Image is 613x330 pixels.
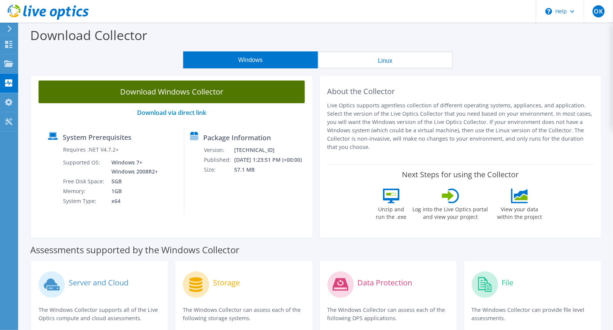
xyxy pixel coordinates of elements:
label: Requires .NET V4.7.2+ [63,146,119,153]
span: OK [593,5,605,17]
label: Log into the Live Optics portal and view your project [412,203,489,221]
button: Linux [318,51,453,68]
label: Download Collector [30,26,147,44]
td: Version: [204,145,234,155]
svg: \n [545,8,552,15]
td: Windows 7+ Windows 2008R2+ [106,158,159,177]
h2: About the Collector [327,87,594,96]
label: View your data within the project [493,203,547,221]
label: Unzip and run the .exe [374,203,409,221]
td: Memory: [63,186,106,196]
label: Server and Cloud [69,279,128,287]
p: The Windows Collector can assess each of the following storage systems. [183,306,304,322]
p: Live Optics supports agentless collection of different operating systems, appliances, and applica... [327,101,594,151]
label: Data Protection [358,279,412,287]
label: Next Steps for using the Collector [402,170,519,179]
td: 1GB [106,186,159,196]
label: Assessments supported by the Windows Collector [30,246,239,254]
td: Published: [204,155,234,165]
td: System Type: [63,196,106,206]
label: Storage [213,279,240,287]
td: Free Disk Space: [63,177,106,186]
label: Package Information [203,134,271,141]
td: Supported OS: [63,158,106,177]
label: System Prerequisites [63,133,131,141]
button: Windows [183,51,318,68]
td: Size: [204,165,234,175]
td: x64 [106,196,159,206]
td: [TECHNICAL_ID] [234,145,309,155]
a: Download Windows Collector [39,81,305,103]
td: 57.1 MB [234,165,309,175]
a: Download via direct link [137,108,206,117]
p: The Windows Collector can assess each of the following DPS applications. [327,306,449,322]
p: The Windows Collector can provide file level assessments. [472,306,593,322]
td: 5GB [106,177,159,186]
p: The Windows Collector supports all of the Live Optics compute and cloud assessments. [39,306,160,322]
label: File [502,279,514,287]
td: [DATE] 1:23:51 PM (+00:00) [234,155,309,165]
